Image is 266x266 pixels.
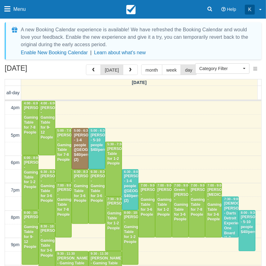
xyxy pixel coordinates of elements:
[221,7,226,11] i: Help
[141,64,162,75] button: month
[107,147,120,166] div: [PERSON_NAME] Table for 1-2 People
[239,210,255,251] a: 8:00 - 9:30[PERSON_NAME] - 5-10 people $40/person
[157,188,170,217] div: [PERSON_NAME] - Gaming Table for 1-2 People
[191,184,207,187] span: 7:00 - 9:00
[122,210,139,265] a: 8:00 - 10:00[PERSON_NAME] - Gaming Table for 1-2 People
[162,64,181,75] button: week
[57,133,70,162] div: [PERSON_NAME] - Gaming Table for 7-8 People
[24,215,37,249] div: [PERSON_NAME] - Gaming Table for 9-12 People
[245,5,255,15] div: K
[101,64,123,75] button: [DATE]
[241,211,257,215] span: 8:00 - 9:30
[11,133,20,138] span: 5pm
[124,174,137,203] div: [PERSON_NAME] - 1-4 people ([GEOGRAPHIC_DATA]) $40/person (2)
[155,183,172,237] a: 7:00 - 9:00[PERSON_NAME] - Gaming Table for 1-2 People
[41,102,56,105] span: 4:00 - 6:00
[38,169,55,224] a: 6:30 - 8:30[PERSON_NAME] - Gaming Table for 3-6 People
[174,188,187,222] div: Green [PERSON_NAME] - Gaming Table for 3-6 People
[41,170,56,174] span: 6:30 - 8:30
[74,170,90,174] span: 6:30 - 8:30
[132,80,147,85] span: [DATE]
[55,183,72,237] a: 7:00 - 9:00[PERSON_NAME] - Gaming Table for 7-8 People
[5,64,83,76] h2: [DATE]
[227,7,236,12] span: Help
[105,142,122,196] a: 5:30 - 7:30[PERSON_NAME] Table for 1-2 People
[124,215,137,244] div: [PERSON_NAME] - Gaming Table for 1-2 People
[40,106,53,140] div: [PERSON_NAME] - Gaming Table for 9-12 People
[124,211,142,215] span: 8:00 - 10:00
[105,197,122,251] a: 7:30 - 9:30[PERSON_NAME] - Gaming Table for 1-2 People
[11,188,20,193] span: 7pm
[107,143,123,146] span: 5:30 - 7:30
[174,184,190,187] span: 7:00 - 9:00
[222,197,239,237] a: 7:30 - 9:00[DEMOGRAPHIC_DATA][PERSON_NAME] - Darts Detroit Experience: One Board (1-8 People), Da...
[40,174,53,203] div: [PERSON_NAME] - Gaming Table for 3-6 People
[40,228,53,258] div: [PERSON_NAME] - Gaming Table for 3-6 People
[138,183,155,237] a: 7:00 - 9:00[PERSON_NAME] - Gaming Table for 3-6 People
[72,128,88,169] a: 5:00 - 6:30[PERSON_NAME] - 1-4 people ([GEOGRAPHIC_DATA]) $40/person (2)
[38,101,55,155] a: 4:00 - 6:00[PERSON_NAME] - Gaming Table for 9-12 People
[72,169,88,224] a: 6:30 - 8:30[PERSON_NAME] - Gaming Table for 3-6 People
[24,156,40,160] span: 6:00 - 8:00
[88,169,105,224] a: 6:30 - 8:30[PERSON_NAME] - Gaming Table for 3-6 People
[41,225,58,228] span: 8:30 - 10:30
[24,160,37,190] div: [PERSON_NAME] - Gaming Table for 1-2 People
[199,65,241,72] span: Category Filter
[55,128,72,183] a: 5:00 - 7:00[PERSON_NAME] - Gaming Table for 7-8 People
[107,201,120,231] div: [PERSON_NAME] - Gaming Table for 1-2 People
[241,215,254,235] div: [PERSON_NAME] - 5-10 people $40/person
[90,50,92,55] span: |
[140,188,153,217] div: [PERSON_NAME] - Gaming Table for 3-6 People
[74,129,90,132] span: 5:00 - 6:30
[207,188,220,222] div: [PERSON_NAME][MEDICAL_DATA] - Gaming Table for 3-6 People
[22,210,38,265] a: 8:00 - 10:00[PERSON_NAME] - Gaming Table for 9-12 People
[24,211,42,215] span: 8:00 - 10:00
[91,170,106,174] span: 6:30 - 8:30
[205,183,222,237] a: 7:00 - 9:00[PERSON_NAME][MEDICAL_DATA] - Gaming Table for 3-6 People
[11,105,20,110] span: 4pm
[126,5,136,14] img: checkfront-main-nav-mini-logo.png
[181,64,196,75] button: day
[224,197,240,201] span: 7:30 - 9:00
[91,129,106,132] span: 5:00 - 6:30
[207,184,223,187] span: 7:00 - 9:00
[195,63,250,74] button: Category Filter
[124,170,140,174] span: 6:30 - 8:00
[22,155,38,210] a: 6:00 - 8:00[PERSON_NAME] - Gaming Table for 1-2 People
[224,201,237,260] div: [DEMOGRAPHIC_DATA][PERSON_NAME] - Darts Detroit Experience: One Board (1-8 People), Dart Thrower (3)
[141,184,156,187] span: 7:00 - 9:00
[11,242,20,247] span: 9pm
[7,90,20,95] span: all-day
[107,197,123,201] span: 7:30 - 9:30
[172,183,189,237] a: 7:00 - 9:00Green [PERSON_NAME] - Gaming Table for 3-6 People
[57,252,75,255] span: 9:30 - 11:30
[191,188,204,217] div: [PERSON_NAME] - Gaming Table for 7-8 People
[57,129,73,132] span: 5:00 - 7:00
[11,215,20,220] span: 8pm
[74,174,87,203] div: [PERSON_NAME] - Gaming Table for 3-6 People
[94,50,146,55] a: Learn about what's new
[21,50,88,56] button: Enable New Booking Calendar
[189,183,205,237] a: 7:00 - 9:00[PERSON_NAME] - Gaming Table for 7-8 People
[21,26,254,48] div: A new Booking Calendar experience is available! We have refreshed the Booking Calendar and would ...
[22,101,38,155] a: 4:00 - 6:00[PERSON_NAME] - Gaming Table for 7-8 People
[90,133,103,153] div: [PERSON_NAME] - 5-10 people $40/person
[24,102,40,105] span: 4:00 - 6:00
[88,128,105,169] a: 5:00 - 6:30[PERSON_NAME] - 5-10 people $40/person
[57,184,73,187] span: 7:00 - 9:00
[157,184,173,187] span: 7:00 - 9:00
[57,188,70,217] div: [PERSON_NAME] - Gaming Table for 7-8 People
[11,160,20,165] span: 6pm
[90,174,103,203] div: [PERSON_NAME] - Gaming Table for 3-6 People
[91,252,108,255] span: 9:30 - 11:30
[24,106,37,135] div: [PERSON_NAME] - Gaming Table for 7-8 People
[74,133,87,162] div: [PERSON_NAME] - 1-4 people ([GEOGRAPHIC_DATA]) $40/person (2)
[122,169,139,210] a: 6:30 - 8:00[PERSON_NAME] - 1-4 people ([GEOGRAPHIC_DATA]) $40/person (2)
